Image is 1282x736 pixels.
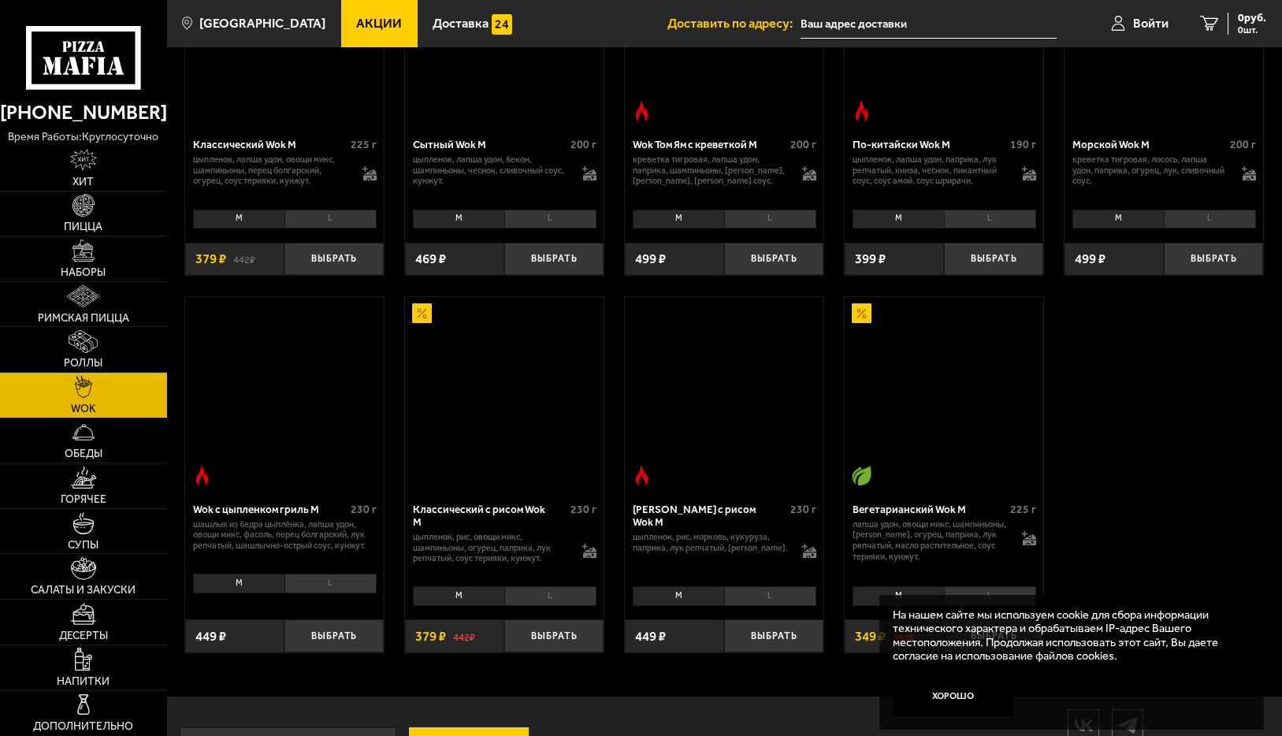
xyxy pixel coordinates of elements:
span: [GEOGRAPHIC_DATA] [199,17,325,30]
a: АкционныйВегетарианское блюдоВегетарианский Wok M [845,297,1043,493]
span: 449 ₽ [635,630,666,643]
button: Выбрать [724,243,823,276]
span: Войти [1133,17,1169,30]
p: На нашем сайте мы используем cookie для сбора информации технического характера и обрабатываем IP... [893,608,1241,664]
p: цыпленок, рис, морковь, кукуруза, паприка, лук репчатый, [PERSON_NAME]. [633,532,789,553]
li: L [724,210,816,229]
li: M [853,586,944,605]
span: Пицца [64,221,102,232]
img: Акционный [852,303,871,323]
span: 225 г [1010,503,1036,516]
button: Выбрать [504,619,604,652]
li: M [193,574,284,593]
span: Римская пицца [38,313,129,324]
s: 442 ₽ [233,252,255,266]
span: Роллы [64,358,102,369]
div: Вегетарианский Wok M [853,503,1006,515]
img: Острое блюдо [852,101,871,121]
li: M [633,210,724,229]
li: M [1072,210,1164,229]
span: Наборы [61,267,106,278]
img: Острое блюдо [632,101,652,121]
li: L [944,586,1036,605]
div: Классический Wok M [193,138,347,151]
div: Классический с рисом Wok M [413,503,567,529]
span: 0 руб. [1238,13,1266,24]
span: Горячее [61,494,106,505]
li: M [413,210,504,229]
a: Острое блюдоWok с цыпленком гриль M [185,297,384,493]
div: Wok с цыпленком гриль M [193,503,347,515]
img: 15daf4d41897b9f0e9f617042186c801.svg [492,14,511,34]
span: 230 г [570,503,596,516]
span: Акции [356,17,402,30]
span: 379 ₽ [195,252,226,266]
li: M [853,210,944,229]
span: 379 ₽ [415,630,446,643]
button: Выбрать [724,619,823,652]
span: Десерты [59,630,108,641]
span: 469 ₽ [415,252,446,266]
li: L [1164,210,1256,229]
span: 225 г [351,138,377,151]
li: L [944,210,1036,229]
p: цыпленок, рис, овощи микс, шампиньоны, огурец, паприка, лук репчатый, соус терияки, кунжут. [413,532,569,564]
span: Хит [72,177,94,188]
li: L [504,210,596,229]
a: АкционныйКлассический с рисом Wok M [405,297,604,493]
li: M [413,586,504,605]
span: 230 г [790,503,816,516]
span: 0 шт. [1238,25,1266,35]
img: Акционный [412,303,432,323]
span: Супы [68,540,98,551]
button: Выбрать [944,243,1043,276]
span: Напитки [57,676,110,687]
p: цыпленок, лапша удон, овощи микс, шампиньоны, перец болгарский, огурец, соус терияки, кунжут. [193,154,349,187]
a: Острое блюдоКарри с рисом Wok M [625,297,823,493]
li: L [724,586,816,605]
button: Выбрать [1164,243,1263,276]
span: Салаты и закуски [31,585,136,596]
span: Доставка [433,17,489,30]
li: L [504,586,596,605]
span: 200 г [1230,138,1256,151]
div: Wok Том Ям с креветкой M [633,138,786,151]
button: Выбрать [284,243,384,276]
div: Морской Wok M [1072,138,1226,151]
div: [PERSON_NAME] с рисом Wok M [633,503,786,529]
li: M [193,210,284,229]
span: 399 ₽ [855,252,886,266]
span: Дополнительно [33,721,133,732]
button: Выбрать [284,619,384,652]
span: 349 ₽ [855,630,886,643]
img: Острое блюдо [192,466,212,485]
p: цыпленок, лапша удон, паприка, лук репчатый, кинза, чеснок, пикантный соус, соус Амой, соус шрирачи. [853,154,1009,187]
span: 190 г [1010,138,1036,151]
span: 200 г [570,138,596,151]
li: L [284,210,377,229]
p: шашлык из бедра цыплёнка, лапша удон, овощи микс, фасоль, перец болгарский, лук репчатый, шашлычн... [193,519,377,552]
span: 499 ₽ [1075,252,1105,266]
img: Острое блюдо [632,466,652,485]
div: По-китайски Wok M [853,138,1006,151]
li: L [284,574,377,593]
div: Сытный Wok M [413,138,567,151]
span: 449 ₽ [195,630,226,643]
span: WOK [71,403,95,414]
input: Ваш адрес доставки [801,9,1057,39]
s: 442 ₽ [453,630,475,643]
span: 200 г [790,138,816,151]
span: Обеды [65,448,102,459]
button: Хорошо [893,676,1013,716]
span: 499 ₽ [635,252,666,266]
li: M [633,586,724,605]
p: цыпленок, лапша удон, бекон, шампиньоны, чеснок, сливочный соус, кунжут. [413,154,569,187]
p: креветка тигровая, лапша удон, паприка, шампиньоны, [PERSON_NAME], [PERSON_NAME], [PERSON_NAME] с... [633,154,789,187]
span: 230 г [351,503,377,516]
p: лапша удон, овощи микс, шампиньоны, [PERSON_NAME], огурец, паприка, лук репчатый, масло раститель... [853,519,1009,562]
p: креветка тигровая, лосось, лапша удон, паприка, огурец, лук, сливочный соус. [1072,154,1228,187]
button: Выбрать [504,243,604,276]
img: Вегетарианское блюдо [852,466,871,485]
span: Доставить по адресу: [667,17,801,30]
div: 0 [185,569,384,609]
